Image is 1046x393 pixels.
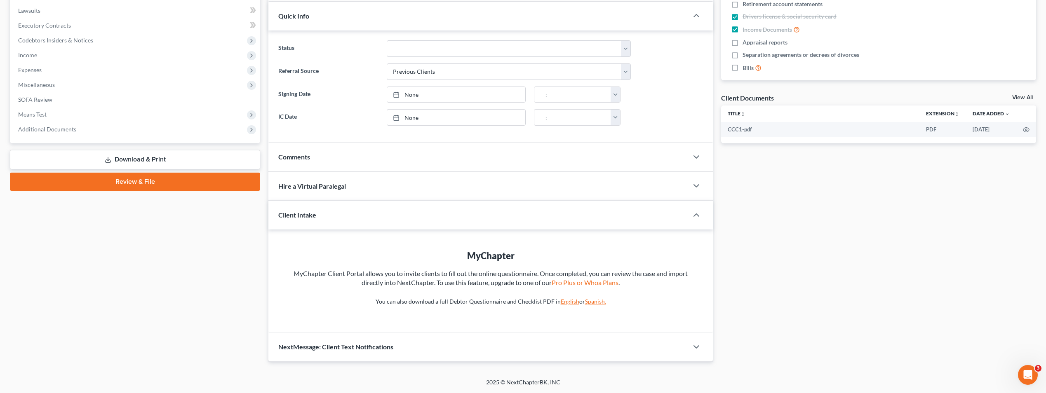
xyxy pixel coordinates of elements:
[954,112,959,117] i: unfold_more
[12,18,260,33] a: Executory Contracts
[743,38,787,47] span: Appraisal reports
[743,64,754,72] span: Bills
[12,92,260,107] a: SOFA Review
[743,26,792,34] span: Income Documents
[585,298,606,305] a: Spanish.
[10,173,260,191] a: Review & File
[278,182,346,190] span: Hire a Virtual Paralegal
[387,110,525,125] a: None
[721,122,919,137] td: CCC1-pdf
[534,87,611,103] input: -- : --
[278,211,316,219] span: Client Intake
[743,51,859,59] span: Separation agreements or decrees of divorces
[552,278,618,286] a: Pro Plus or Whoa Plans
[534,110,611,125] input: -- : --
[18,111,47,118] span: Means Test
[1005,112,1010,117] i: expand_more
[973,110,1010,117] a: Date Added expand_more
[274,63,382,80] label: Referral Source
[728,110,745,117] a: Titleunfold_more
[721,94,774,102] div: Client Documents
[278,343,393,351] span: NextMessage: Client Text Notifications
[288,378,758,393] div: 2025 © NextChapterBK, INC
[1012,95,1033,101] a: View All
[743,12,837,21] span: Drivers license & social security card
[18,81,55,88] span: Miscellaneous
[18,51,37,58] span: Income
[561,298,579,305] a: English
[10,150,260,169] a: Download & Print
[285,249,696,262] div: MyChapter
[926,110,959,117] a: Extensionunfold_more
[278,153,310,161] span: Comments
[274,40,382,57] label: Status
[740,112,745,117] i: unfold_more
[18,66,42,73] span: Expenses
[387,87,525,103] a: None
[18,126,76,133] span: Additional Documents
[966,122,1016,137] td: [DATE]
[18,96,52,103] span: SOFA Review
[274,87,382,103] label: Signing Date
[278,12,309,20] span: Quick Info
[12,3,260,18] a: Lawsuits
[1035,365,1041,372] span: 3
[274,109,382,126] label: IC Date
[18,37,93,44] span: Codebtors Insiders & Notices
[919,122,966,137] td: PDF
[1018,365,1038,385] iframe: Intercom live chat
[18,7,40,14] span: Lawsuits
[294,269,688,287] span: MyChapter Client Portal allows you to invite clients to fill out the online questionnaire. Once c...
[18,22,71,29] span: Executory Contracts
[285,297,696,306] p: You can also download a full Debtor Questionnaire and Checklist PDF in or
